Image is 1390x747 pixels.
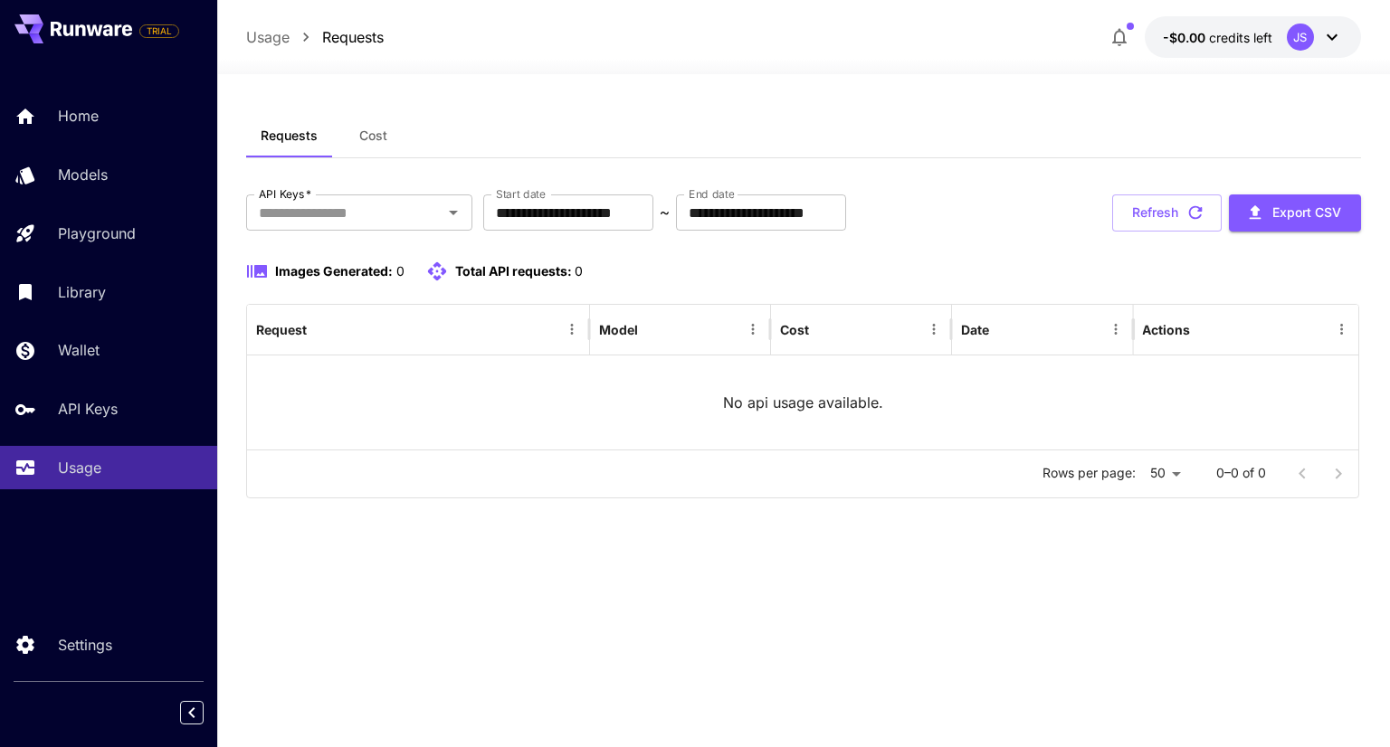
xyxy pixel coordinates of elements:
[496,186,546,202] label: Start date
[139,20,179,42] span: Add your payment card to enable full platform functionality.
[51,29,89,43] div: v 4.0.25
[180,701,204,724] button: Collapse sidebar
[1209,30,1272,45] span: credits left
[441,200,466,225] button: Open
[780,322,809,337] div: Cost
[309,317,334,342] button: Sort
[200,107,305,118] div: Keywords by Traffic
[180,105,195,119] img: tab_keywords_by_traffic_grey.svg
[1287,24,1314,51] div: JS
[322,26,384,48] a: Requests
[1112,194,1222,232] button: Refresh
[660,202,670,223] p: ~
[58,222,136,244] p: Playground
[49,105,63,119] img: tab_domain_overview_orange.svg
[261,128,318,144] span: Requests
[455,263,572,279] span: Total API requests:
[396,263,405,279] span: 0
[559,317,585,342] button: Menu
[740,317,766,342] button: Menu
[246,26,384,48] nav: breadcrumb
[259,186,311,202] label: API Keys
[599,322,638,337] div: Model
[575,263,583,279] span: 0
[1103,317,1128,342] button: Menu
[1145,16,1361,58] button: -$0.0007JS
[961,322,989,337] div: Date
[58,457,101,478] p: Usage
[58,339,100,361] p: Wallet
[1163,30,1209,45] span: -$0.00
[58,164,108,185] p: Models
[256,322,307,337] div: Request
[640,317,665,342] button: Sort
[1216,464,1266,482] p: 0–0 of 0
[1142,322,1190,337] div: Actions
[29,47,43,61] img: website_grey.svg
[1042,464,1136,482] p: Rows per page:
[1143,460,1187,487] div: 50
[359,128,387,144] span: Cost
[194,696,217,729] div: Collapse sidebar
[723,392,883,413] p: No api usage available.
[47,47,129,61] div: Domain: [URL]
[275,263,393,279] span: Images Generated:
[58,281,106,303] p: Library
[140,24,178,38] span: TRIAL
[58,105,99,127] p: Home
[1229,194,1361,232] button: Export CSV
[29,29,43,43] img: logo_orange.svg
[921,317,947,342] button: Menu
[991,317,1016,342] button: Sort
[69,107,162,118] div: Domain Overview
[811,317,836,342] button: Sort
[58,398,118,420] p: API Keys
[58,634,112,656] p: Settings
[1163,28,1272,47] div: -$0.0007
[1328,317,1354,342] button: Menu
[246,26,290,48] a: Usage
[689,186,734,202] label: End date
